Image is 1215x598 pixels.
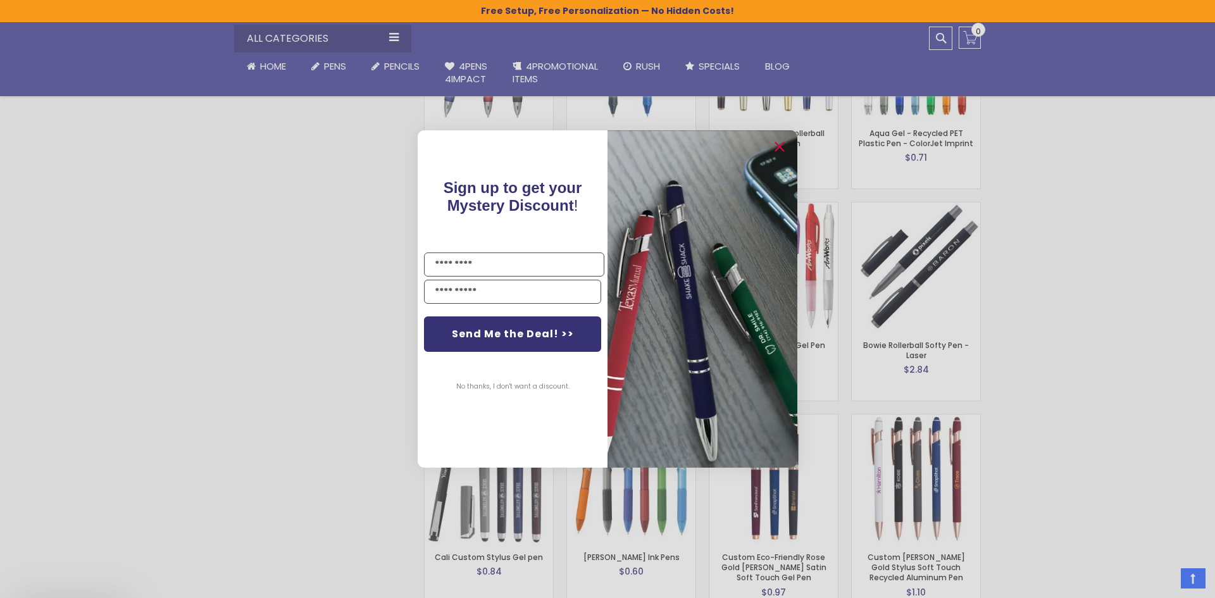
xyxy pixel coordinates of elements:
button: Close dialog [769,137,790,157]
span: Sign up to get your Mystery Discount [444,179,582,214]
button: Send Me the Deal! >> [424,316,601,352]
img: pop-up-image [607,130,797,468]
button: No thanks, I don't want a discount. [450,371,576,402]
span: ! [444,179,582,214]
